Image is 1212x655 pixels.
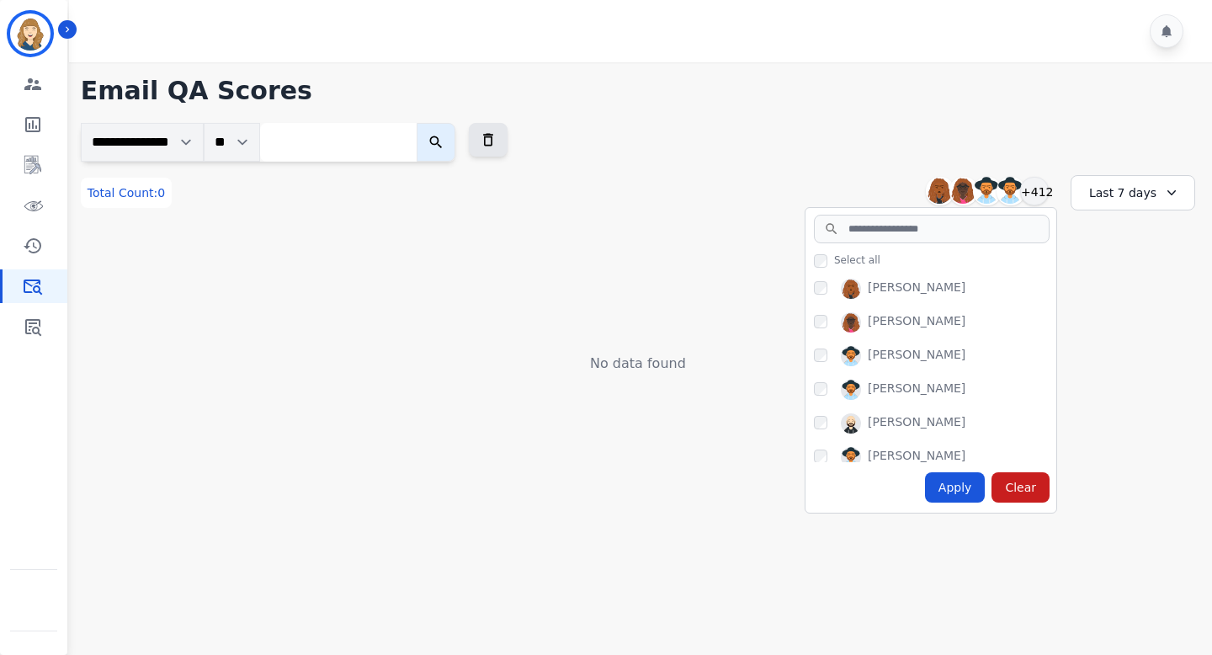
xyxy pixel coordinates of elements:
[10,13,50,54] img: Bordered avatar
[81,178,172,208] div: Total Count:
[925,472,986,503] div: Apply
[1071,175,1195,210] div: Last 7 days
[1020,177,1049,205] div: +412
[868,346,965,366] div: [PERSON_NAME]
[868,279,965,299] div: [PERSON_NAME]
[868,447,965,467] div: [PERSON_NAME]
[157,186,165,200] span: 0
[868,413,965,434] div: [PERSON_NAME]
[834,253,880,267] span: Select all
[868,380,965,400] div: [PERSON_NAME]
[81,354,1195,374] div: No data found
[991,472,1050,503] div: Clear
[868,312,965,333] div: [PERSON_NAME]
[81,76,1195,106] h1: Email QA Scores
